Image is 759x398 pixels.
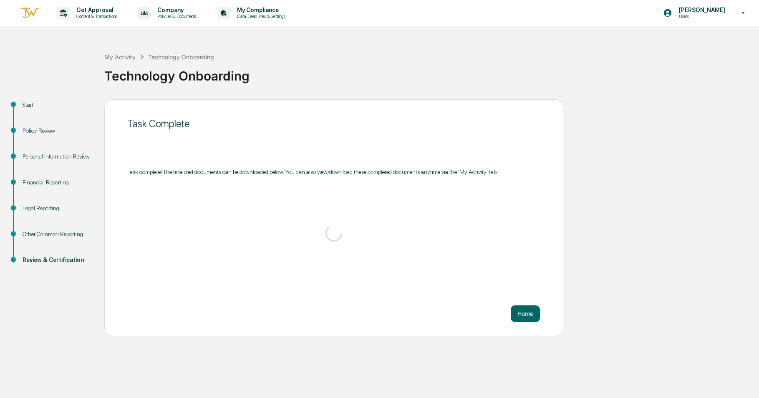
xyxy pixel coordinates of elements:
[511,305,540,322] button: Home
[151,13,201,19] p: Policies & Documents
[230,13,290,19] p: Data, Deadlines & Settings
[23,152,91,161] div: Personal Information Review
[672,7,729,13] p: [PERSON_NAME]
[23,230,91,239] div: Other Common Reporting
[20,6,40,20] img: logo
[104,53,136,60] div: My Activity
[23,204,91,213] div: Legal Reporting
[151,7,201,13] p: Company
[70,7,121,13] p: Get Approval
[230,7,290,13] p: My Compliance
[23,126,91,135] div: Policy Review
[23,178,91,187] div: Financial Reporting
[128,169,540,175] div: Task complete! The finalized documents can be downloaded below. You can also view/download these ...
[23,256,91,264] div: Review & Certification
[70,13,121,19] p: Content & Transactions
[672,13,729,19] p: Users
[128,118,540,130] div: Task Complete
[104,62,755,83] div: Technology Onboarding
[148,53,214,60] div: Technology Onboarding
[23,101,91,109] div: Start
